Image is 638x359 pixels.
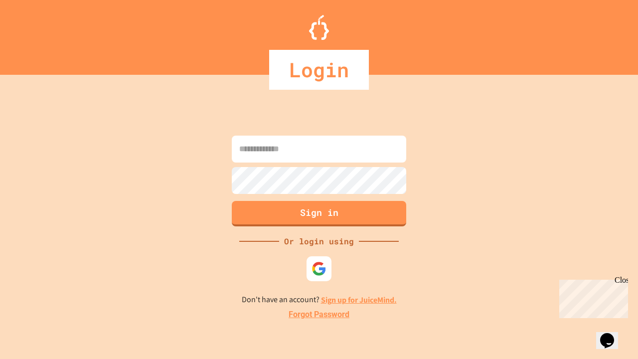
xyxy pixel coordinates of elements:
div: Login [269,50,369,90]
p: Don't have an account? [242,294,397,306]
iframe: chat widget [596,319,628,349]
img: google-icon.svg [312,261,326,276]
div: Or login using [279,235,359,247]
img: Logo.svg [309,15,329,40]
button: Sign in [232,201,406,226]
a: Sign up for JuiceMind. [321,295,397,305]
iframe: chat widget [555,276,628,318]
a: Forgot Password [289,309,349,321]
div: Chat with us now!Close [4,4,69,63]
